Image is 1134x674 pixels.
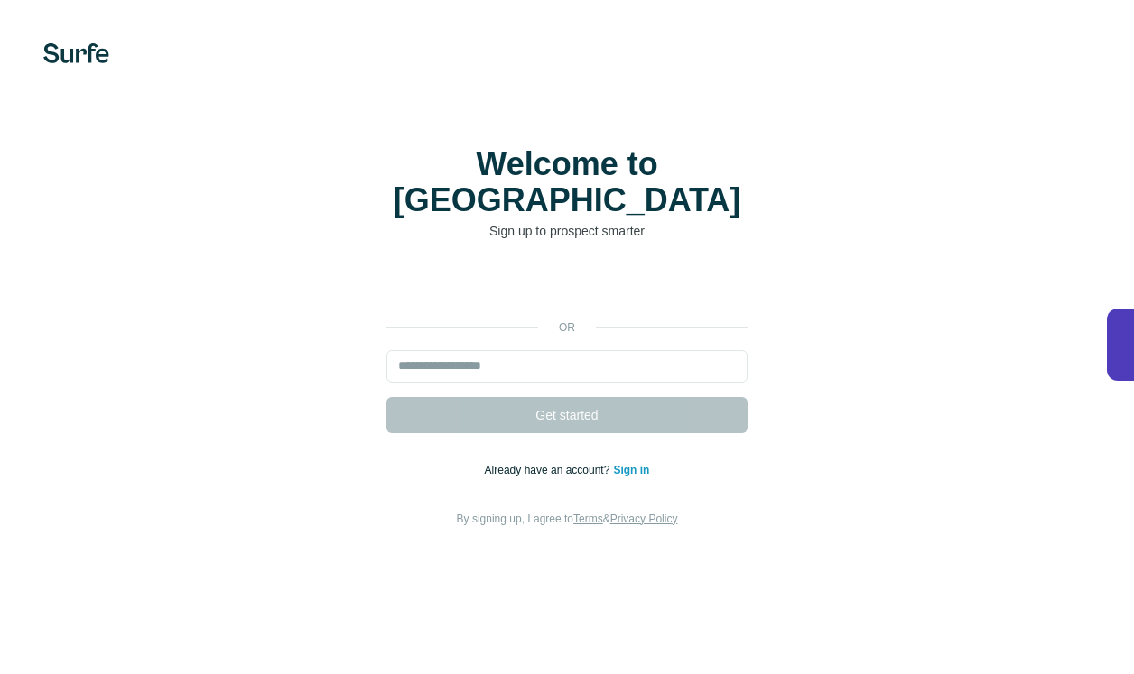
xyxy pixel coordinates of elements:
[377,267,757,307] iframe: Sign in with Google Button
[610,512,678,525] a: Privacy Policy
[457,512,678,525] span: By signing up, I agree to &
[613,464,649,476] a: Sign in
[386,222,748,240] p: Sign up to prospect smarter
[43,43,109,63] img: Surfe's logo
[573,512,603,525] a: Terms
[538,319,596,336] p: or
[386,146,748,218] h1: Welcome to [GEOGRAPHIC_DATA]
[485,464,614,476] span: Already have an account?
